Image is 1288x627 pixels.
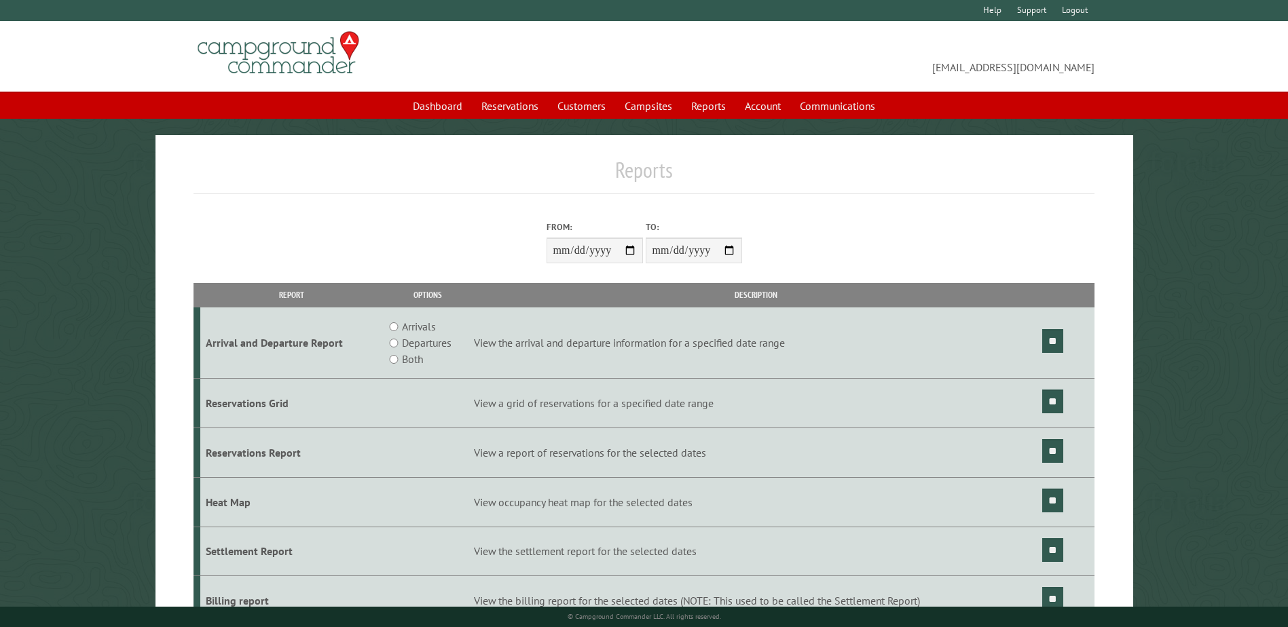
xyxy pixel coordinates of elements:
[792,93,883,119] a: Communications
[194,26,363,79] img: Campground Commander
[547,221,643,233] label: From:
[200,576,383,626] td: Billing report
[644,37,1094,75] span: [EMAIL_ADDRESS][DOMAIN_NAME]
[402,335,452,351] label: Departures
[472,427,1040,477] td: View a report of reservations for the selected dates
[568,612,721,621] small: © Campground Commander LLC. All rights reserved.
[200,427,383,477] td: Reservations Report
[200,527,383,576] td: Settlement Report
[737,93,789,119] a: Account
[472,283,1040,307] th: Description
[200,307,383,379] td: Arrival and Departure Report
[683,93,734,119] a: Reports
[646,221,742,233] label: To:
[200,283,383,307] th: Report
[402,318,436,335] label: Arrivals
[472,307,1040,379] td: View the arrival and departure information for a specified date range
[617,93,680,119] a: Campsites
[405,93,471,119] a: Dashboard
[472,576,1040,626] td: View the billing report for the selected dates (NOTE: This used to be called the Settlement Report)
[472,527,1040,576] td: View the settlement report for the selected dates
[194,157,1094,194] h1: Reports
[472,477,1040,527] td: View occupancy heat map for the selected dates
[383,283,471,307] th: Options
[472,379,1040,428] td: View a grid of reservations for a specified date range
[200,477,383,527] td: Heat Map
[402,351,423,367] label: Both
[549,93,614,119] a: Customers
[473,93,547,119] a: Reservations
[200,379,383,428] td: Reservations Grid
